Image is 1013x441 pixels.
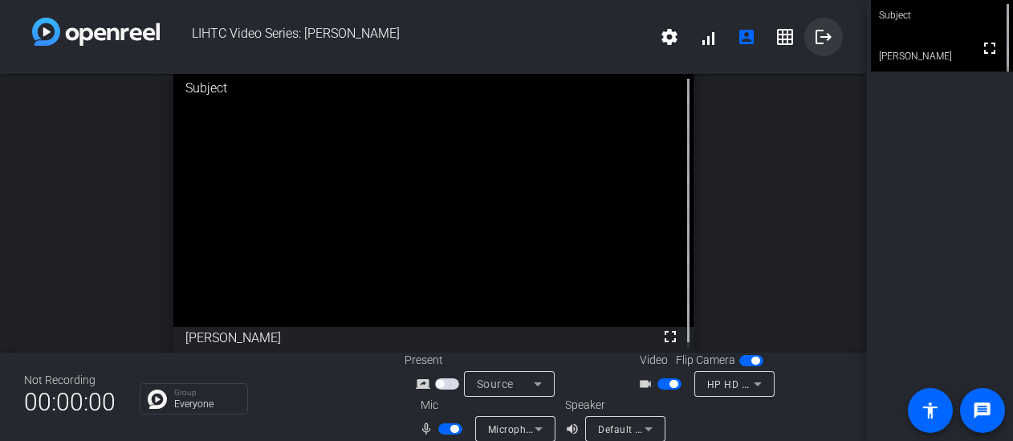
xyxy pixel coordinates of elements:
mat-icon: grid_on [775,27,795,47]
p: Everyone [174,399,239,409]
div: Not Recording [24,372,116,389]
mat-icon: account_box [737,27,756,47]
span: Flip Camera [676,352,735,369]
mat-icon: message [973,401,992,420]
mat-icon: fullscreen [661,327,680,346]
img: Chat Icon [148,390,167,409]
mat-icon: volume_up [565,419,584,439]
span: LIHTC Video Series: [PERSON_NAME] [160,18,650,56]
mat-icon: fullscreen [980,39,999,58]
p: Group [174,389,239,397]
mat-icon: settings [660,27,679,47]
mat-icon: mic_none [419,419,438,439]
div: Subject [173,67,694,110]
div: Present [405,352,565,369]
span: HP HD Camera (04f2:b6bf) [707,378,835,390]
span: Microphone Array (Intel® Smart Sound Technology for Digital Microphones) [488,423,844,435]
span: Source [477,378,514,390]
mat-icon: screen_share_outline [416,374,435,394]
mat-icon: accessibility [921,401,940,420]
span: Default - Speakers (Realtek(R) Audio) [598,423,771,435]
mat-icon: logout [814,27,833,47]
span: Video [640,352,668,369]
button: signal_cellular_alt [689,18,727,56]
div: Speaker [565,397,661,414]
div: Mic [405,397,565,414]
span: 00:00:00 [24,382,116,422]
img: white-gradient.svg [32,18,160,46]
mat-icon: videocam_outline [638,374,657,394]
